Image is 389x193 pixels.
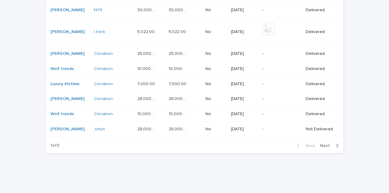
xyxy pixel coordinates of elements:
a: [PERSON_NAME] [50,29,84,35]
p: Delivered [306,8,334,13]
p: No [205,95,212,101]
p: Not Delivered [306,127,334,132]
p: 10,000.00 [169,110,189,117]
p: 5,022.00 [169,28,187,35]
p: [DATE] [231,8,258,13]
p: [DATE] [231,66,258,72]
p: 28,000.00 [169,95,189,101]
tr: [PERSON_NAME] I herb 5,022.005,022.00 5,022.005,022.00 NoNo [DATE]Delivered [46,18,343,46]
tr: [PERSON_NAME] Jotun 28,000.0028,000.00 28,000.0028,000.00 NoNo [DATE]-Not Delivered [46,121,343,137]
tr: Wolf trends Cinnabon 10,000.0010,000.00 10,000.0010,000.00 NoNo [DATE]-Delivered [46,107,343,122]
span: Back [302,144,315,148]
p: Delivered [306,66,334,72]
p: 28,000.00 [169,125,189,132]
a: Cinnabon [94,111,113,117]
p: Delivered [306,96,334,101]
p: No [205,125,212,132]
a: I herb [94,29,105,35]
p: - [263,51,301,56]
a: Cinnabon [94,82,113,87]
p: 10,000.00 [137,110,158,117]
p: - [263,66,301,72]
a: Wolf trends [50,111,74,117]
p: [DATE] [231,51,258,56]
a: [PERSON_NAME] [50,51,84,56]
p: [DATE] [231,29,258,35]
p: [DATE] [231,96,258,101]
p: - [263,127,301,132]
p: 1 of 3 [46,138,64,153]
button: Back [292,143,318,148]
p: 7,000.00 [137,80,156,87]
p: 10,000.00 [169,65,189,72]
p: 28,000.00 [137,95,158,101]
a: Jotun [94,127,105,132]
a: NYX [94,8,102,13]
p: - [263,8,301,13]
p: 25,000.00 [137,50,158,56]
p: [DATE] [231,82,258,87]
p: [DATE] [231,111,258,117]
p: 28,000.00 [137,125,158,132]
tr: [PERSON_NAME] Cinnabon 25,000.0025,000.00 25,000.0025,000.00 NoNo [DATE]-Delivered [46,46,343,61]
p: Delivered [306,51,334,56]
a: Cinnabon [94,51,113,56]
p: No [205,110,212,117]
tr: [PERSON_NAME] Cinnabon 28,000.0028,000.00 28,000.0028,000.00 NoNo [DATE]-Delivered [46,92,343,107]
a: Luxury lifetime [50,82,80,87]
a: Cinnabon [94,66,113,72]
a: Wolf trends [50,66,74,72]
p: Delivered [306,82,334,87]
p: Delivered [306,29,334,35]
p: No [205,50,212,56]
p: No [205,28,212,35]
p: No [205,65,212,72]
a: [PERSON_NAME] [50,8,84,13]
p: 10,000.00 [137,65,158,72]
tr: Luxury lifetime Cinnabon 7,000.007,000.00 7,000.007,000.00 NoNo [DATE]-Delivered [46,76,343,92]
p: - [263,96,301,101]
a: [PERSON_NAME] [50,96,84,101]
p: 25,000.00 [169,50,189,56]
p: No [205,6,212,13]
p: 5,022.00 [137,28,156,35]
tr: Wolf trends Cinnabon 10,000.0010,000.00 10,000.0010,000.00 NoNo [DATE]-Delivered [46,61,343,76]
button: Next [318,143,343,148]
p: - [263,111,301,117]
a: [PERSON_NAME] [50,127,84,132]
tr: [PERSON_NAME] NYX 30,000.0030,000.00 30,000.0030,000.00 NoNo [DATE]-Delivered [46,3,343,18]
a: Cinnabon [94,96,113,101]
p: 7,000.00 [169,80,188,87]
p: [DATE] [231,127,258,132]
span: Next [320,144,333,148]
p: 30,000.00 [169,6,189,13]
p: Delivered [306,111,334,117]
p: - [263,82,301,87]
p: No [205,80,212,87]
p: 30,000.00 [137,6,158,13]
